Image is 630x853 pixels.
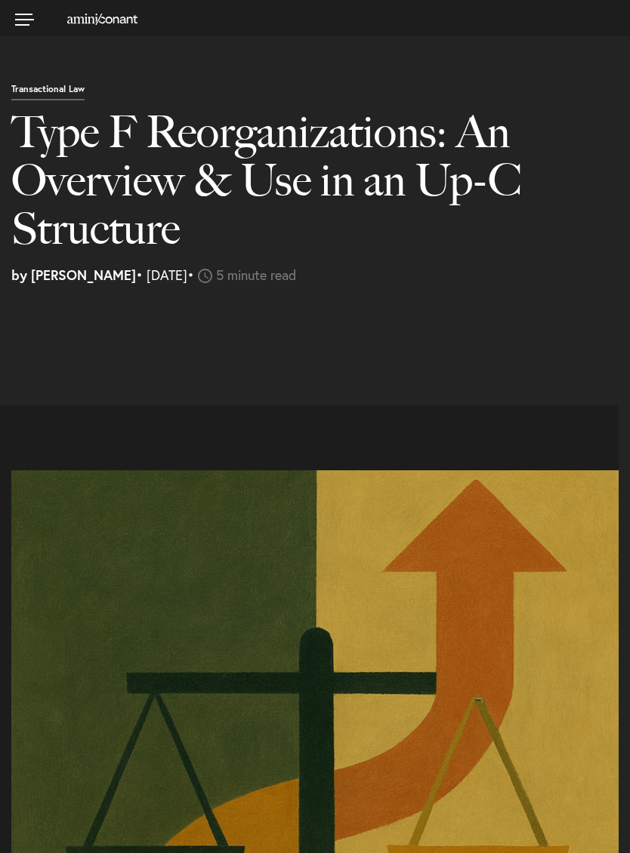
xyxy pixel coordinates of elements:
span: • [187,266,194,284]
p: Transactional Law [11,85,85,101]
img: icon-time-light.svg [198,269,212,283]
img: Amini & Conant [67,14,138,25]
strong: by [PERSON_NAME] [11,266,136,284]
p: • [DATE] [11,268,619,283]
a: Home [67,12,138,24]
span: 5 minute read [216,266,296,284]
h1: Type F Reorganizations: An Overview & Use in an Up-C Structure [11,108,588,268]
